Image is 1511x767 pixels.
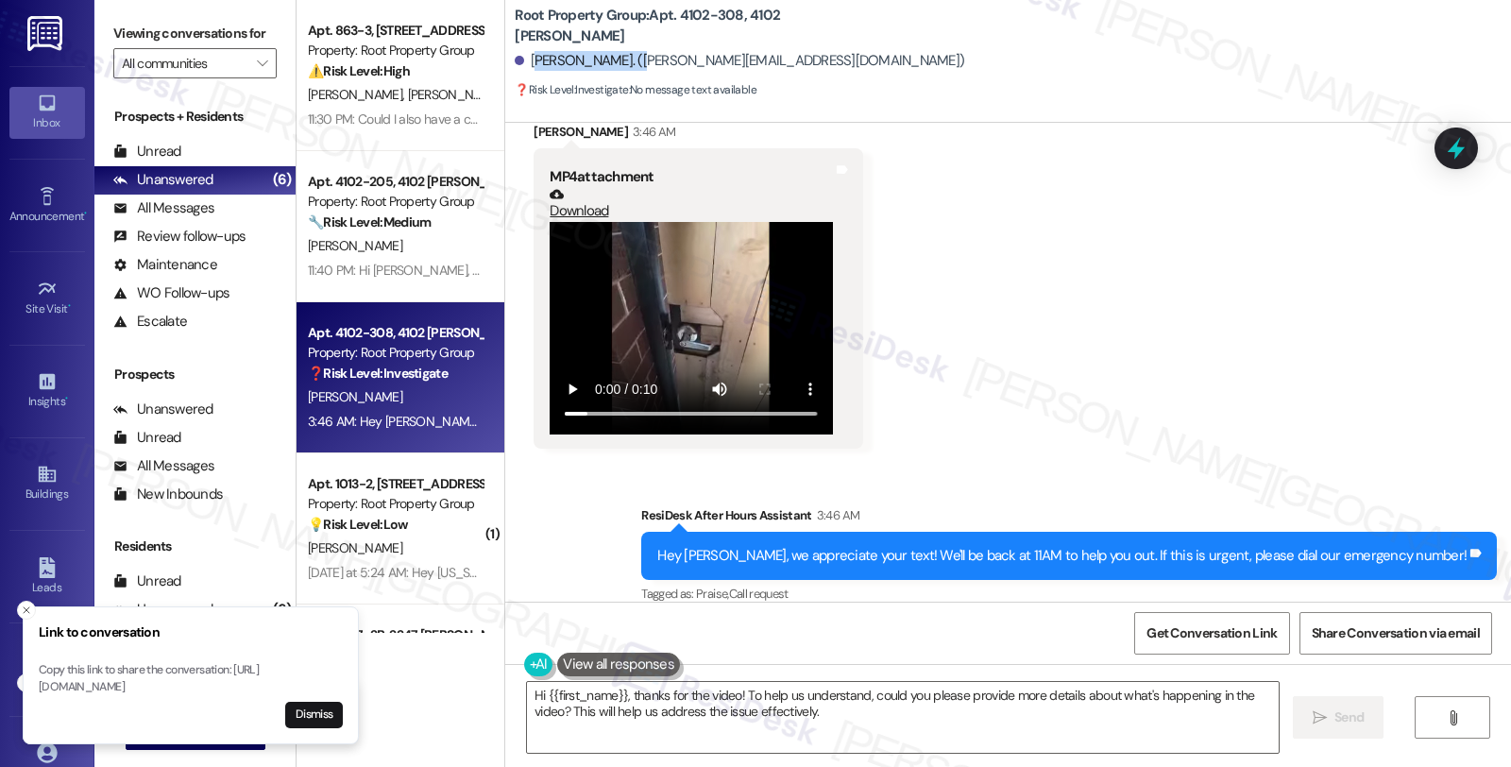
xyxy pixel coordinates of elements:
div: Review follow-ups [113,227,246,247]
div: Apt. 1013-2, [STREET_ADDRESS] [308,474,483,494]
h3: Link to conversation [39,622,343,642]
span: [PERSON_NAME] [PERSON_NAME] [408,86,600,103]
div: 11:30 PM: Could I also have a check please? Thanks [308,111,586,128]
span: • [65,392,68,405]
a: Insights • [9,366,85,417]
label: Viewing conversations for [113,19,277,48]
button: Close toast [17,601,36,620]
div: [PERSON_NAME] [534,122,863,148]
span: [PERSON_NAME] [308,388,402,405]
span: Get Conversation Link [1146,623,1277,643]
div: ResiDesk After Hours Assistant [641,505,1497,532]
span: [PERSON_NAME] [308,86,408,103]
strong: 💡 Risk Level: Low [308,516,408,533]
i:  [257,56,267,71]
button: Share Conversation via email [1299,612,1492,655]
span: : No message text available [515,80,756,100]
div: 11:40 PM: Hi [PERSON_NAME], thanks for reaching out. I just saw your message to disregard your in... [308,262,1320,279]
b: MP4 attachment [550,167,654,186]
div: Prospects + Residents [94,107,296,127]
a: Buildings [9,458,85,509]
div: All Messages [113,456,214,476]
div: Unread [113,571,181,591]
div: New Inbounds [113,485,223,504]
a: Leads [9,552,85,603]
a: Download [550,187,833,220]
button: Send [1293,696,1384,739]
div: Unanswered [113,170,213,190]
div: 3:46 AM [628,122,675,142]
div: Property: Root Property Group [308,494,483,514]
div: Unread [113,142,181,162]
div: Apt. 4102-308, 4102 [PERSON_NAME] [308,323,483,343]
div: All Messages [113,198,214,218]
span: [PERSON_NAME] [308,539,402,556]
div: Residents [94,537,296,556]
div: Unanswered [113,400,213,419]
strong: ⚠️ Risk Level: High [308,62,410,79]
div: Apt. 863-3, [STREET_ADDRESS][PERSON_NAME] [308,21,483,41]
div: [PERSON_NAME]. ([PERSON_NAME][EMAIL_ADDRESS][DOMAIN_NAME]) [515,51,964,71]
button: Close toast [17,673,36,692]
div: WO Follow-ups [113,283,229,303]
a: Inbox [9,87,85,138]
div: Property: Root Property Group [308,343,483,363]
button: Dismiss [285,702,343,728]
span: Praise , [696,586,728,602]
button: Get Conversation Link [1134,612,1289,655]
span: Share Conversation via email [1312,623,1480,643]
span: Call request [729,586,789,602]
div: (6) [268,165,297,195]
i:  [1313,710,1327,725]
strong: ❓ Risk Level: Investigate [515,82,628,97]
div: 3:46 AM: Hey [PERSON_NAME], we appreciate your text! We'll be back at 11AM to help you out. If th... [308,413,1106,430]
div: Property: Root Property Group [308,41,483,60]
span: Send [1334,707,1364,727]
strong: 🔧 Risk Level: Medium [308,213,431,230]
div: Apt. 2247-2R, 2247 [PERSON_NAME] [308,625,483,645]
div: Prospects [94,365,296,384]
div: Property: Root Property Group [308,192,483,212]
p: Copy this link to share the conversation: [URL][DOMAIN_NAME] [39,662,343,695]
strong: ❓ Risk Level: Investigate [308,365,448,382]
div: Escalate [113,312,187,332]
a: Site Visit • [9,273,85,324]
div: Unread [113,428,181,448]
div: Tagged as: [641,580,1497,607]
textarea: Hi {{first_name}}, thanks for the video! To help us understand, could you please provide more det... [527,682,1279,753]
span: • [68,299,71,313]
div: Hey [PERSON_NAME], we appreciate your text! We'll be back at 11AM to help you out. If this is urg... [657,546,1467,566]
input: All communities [122,48,246,78]
span: • [84,207,87,220]
div: Maintenance [113,255,217,275]
div: 3:46 AM [812,505,859,525]
i:  [1446,710,1460,725]
img: ResiDesk Logo [27,16,66,51]
div: Apt. 4102-205, 4102 [PERSON_NAME] [308,172,483,192]
a: Templates • [9,644,85,695]
span: [PERSON_NAME] [308,237,402,254]
div: [DATE] at 5:24 AM: Hey [US_STATE], we appreciate your text! We'll be back at 11AM to help you out... [308,564,1126,581]
b: Root Property Group: Apt. 4102-308, 4102 [PERSON_NAME] [515,6,892,46]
